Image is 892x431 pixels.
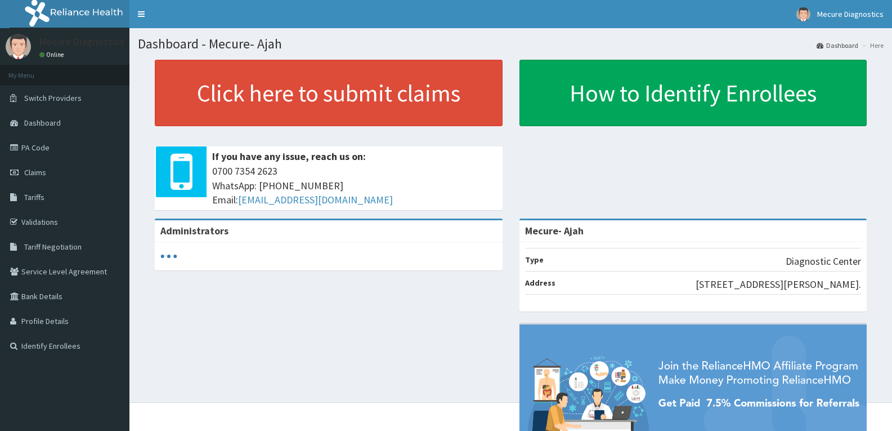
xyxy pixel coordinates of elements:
[786,254,861,269] p: Diagnostic Center
[39,51,66,59] a: Online
[238,193,393,206] a: [EMAIL_ADDRESS][DOMAIN_NAME]
[696,277,861,292] p: [STREET_ADDRESS][PERSON_NAME].
[24,167,46,177] span: Claims
[160,224,228,237] b: Administrators
[817,9,884,19] span: Mecure Diagnostics
[24,93,82,103] span: Switch Providers
[39,37,124,47] p: Mecure Diagnostics
[24,118,61,128] span: Dashboard
[160,248,177,265] svg: audio-loading
[24,242,82,252] span: Tariff Negotiation
[525,278,555,288] b: Address
[138,37,884,51] h1: Dashboard - Mecure- Ajah
[24,192,44,202] span: Tariffs
[6,34,31,59] img: User Image
[155,60,503,126] a: Click here to submit claims
[212,164,497,207] span: 0700 7354 2623 WhatsApp: [PHONE_NUMBER] Email:
[212,150,366,163] b: If you have any issue, reach us on:
[525,224,584,237] strong: Mecure- Ajah
[859,41,884,50] li: Here
[796,7,810,21] img: User Image
[525,255,544,265] b: Type
[519,60,867,126] a: How to Identify Enrollees
[817,41,858,50] a: Dashboard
